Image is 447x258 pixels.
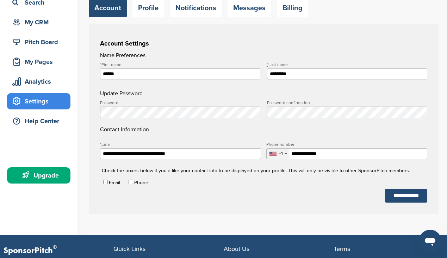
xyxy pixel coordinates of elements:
[100,142,261,146] label: Email
[100,62,101,67] abbr: required
[11,55,70,68] div: My Pages
[7,167,70,184] a: Upgrade
[267,62,268,67] abbr: required
[100,101,260,105] label: Password
[100,38,427,48] h3: Account Settings
[279,151,283,156] div: +1
[7,113,70,129] a: Help Center
[11,36,70,48] div: Pitch Board
[267,149,289,159] div: Selected country
[7,34,70,50] a: Pitch Board
[419,230,441,252] iframe: Button to launch messaging window
[267,62,427,67] label: Last name
[7,73,70,90] a: Analytics
[11,16,70,29] div: My CRM
[7,14,70,30] a: My CRM
[100,101,427,134] h4: Contact Information
[100,89,427,98] h4: Update Password
[266,142,427,146] label: Phone number
[109,180,120,186] label: Email
[11,75,70,88] div: Analytics
[7,54,70,70] a: My Pages
[334,245,350,253] span: Terms
[267,101,427,105] label: Password confirmation
[11,115,70,127] div: Help Center
[100,62,260,67] label: First name
[100,51,427,60] h4: Name Preferences
[53,243,57,252] span: ®
[4,246,113,256] p: SponsorPitch
[11,95,70,108] div: Settings
[134,180,148,186] label: Phone
[113,245,145,253] span: Quick Links
[11,169,70,182] div: Upgrade
[100,142,101,147] abbr: required
[7,93,70,109] a: Settings
[224,245,249,253] span: About Us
